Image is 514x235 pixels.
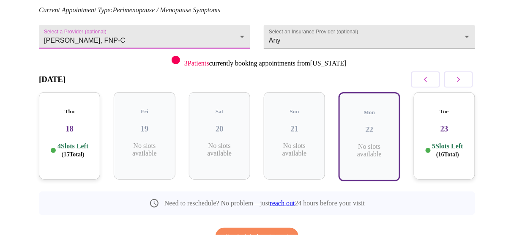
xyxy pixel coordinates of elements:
span: ( 16 Total) [436,151,459,158]
h5: Sun [271,108,318,115]
p: 5 Slots Left [432,142,463,158]
h3: 22 [346,125,392,134]
p: 4 Slots Left [57,142,88,158]
a: reach out [270,199,295,207]
span: ( 15 Total) [62,151,85,158]
h3: 23 [421,124,468,134]
h3: 18 [46,124,93,134]
h3: 19 [120,124,168,134]
h5: Thu [46,108,93,115]
h5: Mon [346,109,392,116]
p: No slots available [120,142,168,157]
div: [PERSON_NAME], FNP-C [39,25,250,49]
p: currently booking appointments from [US_STATE] [184,60,347,67]
p: No slots available [346,143,392,158]
span: 3 Patients [184,60,209,67]
h5: Fri [120,108,168,115]
h3: 21 [271,124,318,134]
h3: 20 [196,124,243,134]
em: Current Appointment Type: Perimenopause / Menopause Symptoms [39,6,220,14]
p: No slots available [271,142,318,157]
h3: [DATE] [39,75,66,84]
p: No slots available [196,142,243,157]
p: Need to reschedule? No problem—just 24 hours before your visit [164,199,365,207]
h5: Tue [421,108,468,115]
h5: Sat [196,108,243,115]
div: Any [264,25,475,49]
